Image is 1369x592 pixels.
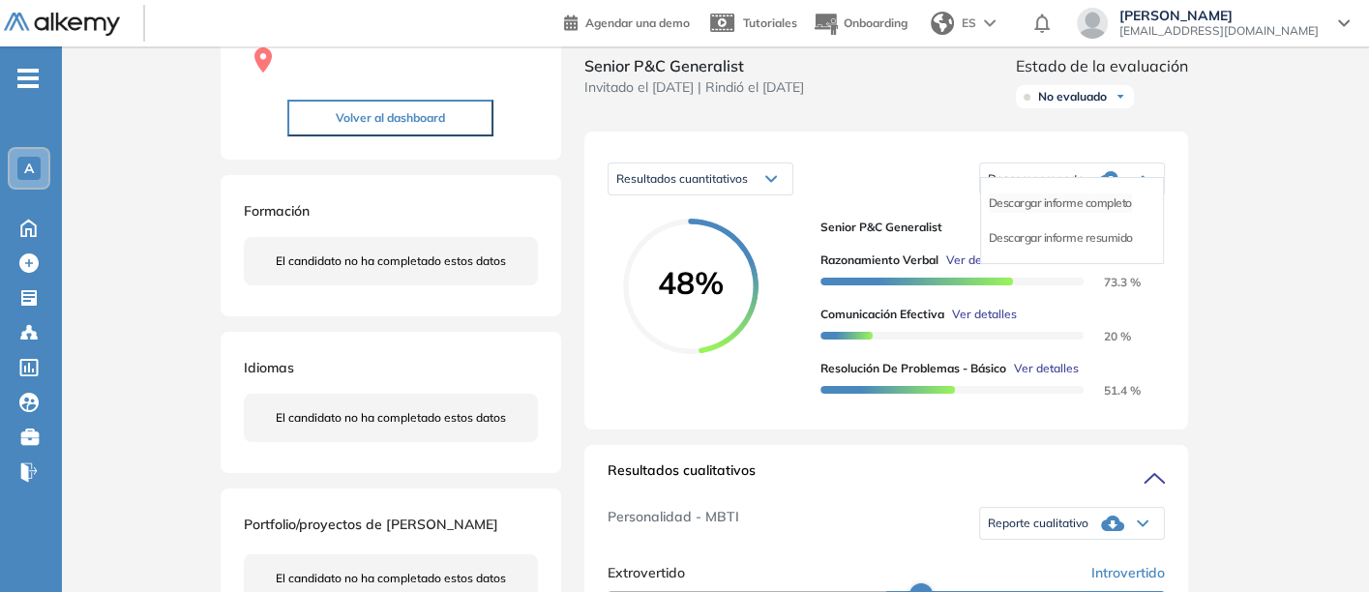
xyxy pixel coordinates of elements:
[820,219,1149,236] span: Senior P&C Generalist
[244,202,310,220] span: Formación
[989,228,1133,248] li: Descargar informe resumido
[584,77,804,98] span: Invitado el [DATE] | Rindió el [DATE]
[813,3,908,44] button: Onboarding
[820,252,938,269] span: Razonamiento Verbal
[276,570,506,587] span: El candidato no ha completado estos datos
[989,193,1132,213] li: Descargar informe completo
[1081,275,1141,289] span: 73.3 %
[1014,360,1079,377] span: Ver detalles
[1091,563,1165,583] span: Introvertido
[952,306,1017,323] span: Ver detalles
[608,563,685,583] span: Extrovertido
[24,161,34,176] span: A
[988,171,1085,187] span: Descargar reporte
[1119,23,1319,39] span: [EMAIL_ADDRESS][DOMAIN_NAME]
[244,359,294,376] span: Idiomas
[276,409,506,427] span: El candidato no ha completado estos datos
[820,306,944,323] span: Comunicación Efectiva
[844,15,908,30] span: Onboarding
[585,15,690,30] span: Agendar una demo
[931,12,954,35] img: world
[608,507,739,540] span: Personalidad - MBTI
[608,460,756,491] span: Resultados cualitativos
[1006,360,1079,377] button: Ver detalles
[4,13,120,37] img: Logo
[1115,91,1126,103] img: Ícono de flecha
[820,360,1006,377] span: Resolución de problemas - Básico
[1119,8,1319,23] span: [PERSON_NAME]
[1016,54,1188,77] span: Estado de la evaluación
[946,252,1011,269] span: Ver detalles
[17,76,39,80] i: -
[962,15,976,32] span: ES
[1038,89,1107,104] span: No evaluado
[938,252,1011,269] button: Ver detalles
[244,516,498,533] span: Portfolio/proyectos de [PERSON_NAME]
[623,267,759,298] span: 48%
[988,516,1088,531] span: Reporte cualitativo
[584,54,804,77] span: Senior P&C Generalist
[984,19,996,27] img: arrow
[287,100,493,136] button: Volver al dashboard
[564,10,690,33] a: Agendar una demo
[1081,383,1141,398] span: 51.4 %
[743,15,797,30] span: Tutoriales
[944,306,1017,323] button: Ver detalles
[616,171,748,186] span: Resultados cuantitativos
[276,252,506,270] span: El candidato no ha completado estos datos
[1081,329,1131,343] span: 20 %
